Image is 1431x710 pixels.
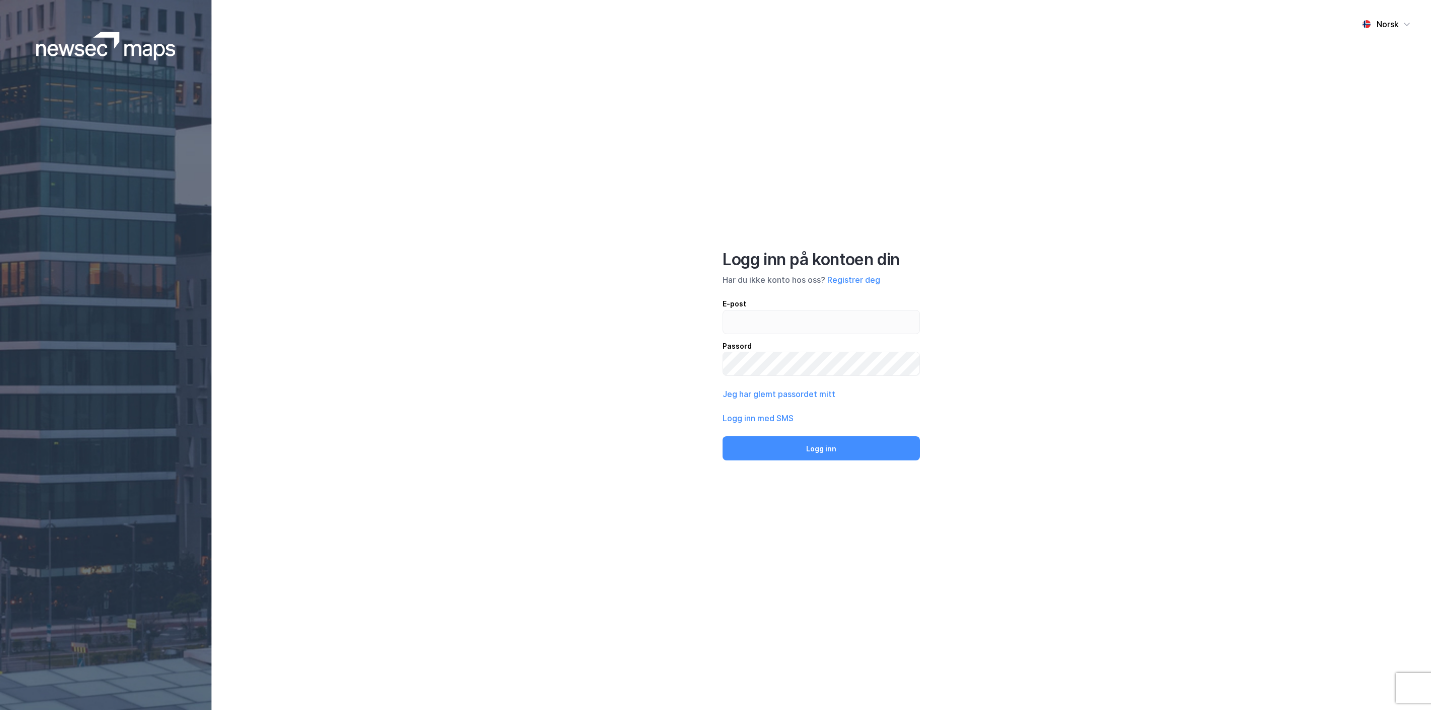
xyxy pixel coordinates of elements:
button: Logg inn [723,436,920,460]
button: Logg inn med SMS [723,412,794,424]
div: Har du ikke konto hos oss? [723,274,920,286]
div: E-post [723,298,920,310]
button: Registrer deg [827,274,880,286]
div: Norsk [1377,18,1399,30]
button: Jeg har glemt passordet mitt [723,388,835,400]
div: Passord [723,340,920,352]
div: Logg inn på kontoen din [723,250,920,270]
img: logoWhite.bf58a803f64e89776f2b079ca2356427.svg [36,32,176,60]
